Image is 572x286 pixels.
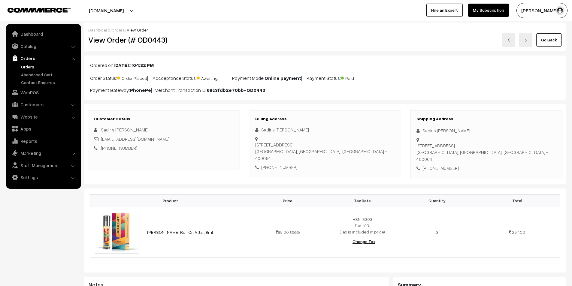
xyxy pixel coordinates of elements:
a: Apps [8,123,79,134]
div: [PHONE_NUMBER] [416,165,556,172]
th: Total [474,194,560,207]
th: Quantity [400,194,474,207]
h2: View Order (# OD0443) [88,35,240,44]
a: Abandoned Cart [20,71,79,78]
div: [PHONE_NUMBER] [255,164,395,171]
a: [EMAIL_ADDRESS][DOMAIN_NAME] [101,136,169,142]
a: Go Back [536,33,562,47]
th: Product [90,194,250,207]
a: Customers [8,99,79,110]
div: [STREET_ADDRESS] [GEOGRAPHIC_DATA], [GEOGRAPHIC_DATA], [GEOGRAPHIC_DATA] - 400064 [416,142,556,163]
img: 8ml meena arafat attar.jpg [94,211,140,254]
div: Sadir s [PERSON_NAME] [255,126,395,133]
img: right-arrow.png [524,38,528,42]
a: orders [112,27,125,32]
a: Catalog [8,41,79,52]
strike: 200.00 [290,230,300,234]
div: [STREET_ADDRESS] [GEOGRAPHIC_DATA], [GEOGRAPHIC_DATA], [GEOGRAPHIC_DATA] - 400064 [255,141,395,162]
img: user [555,6,564,15]
span: HSN: 3303 Tax: 18% (Tax is included in price) [340,217,385,234]
span: 297.00 [512,230,525,235]
b: Online payment [265,75,301,81]
th: Price [250,194,325,207]
span: Order Placed [117,74,147,81]
p: Ordered on at [90,62,560,69]
th: Tax Rate [325,194,400,207]
a: Dashboard [8,29,79,39]
img: left-arrow.png [507,38,510,42]
button: Change Tax [348,235,380,248]
a: Staff Management [8,160,79,171]
span: View Order [127,27,148,32]
p: Order Status: | Accceptance Status: | Payment Mode: | Payment Status: [90,74,560,82]
div: / / [88,27,562,33]
b: PhonePe [130,87,151,93]
a: Marketing [8,148,79,158]
a: My Subscription [468,4,509,17]
span: Sadir s [PERSON_NAME] [101,127,149,132]
p: Payment Gateway: | Merchant Transaction ID: [90,86,560,94]
span: 99.00 [276,230,289,235]
a: Contact Enquires [20,79,79,86]
span: 3 [436,230,438,235]
a: [PHONE_NUMBER] [101,145,137,151]
a: Orders [8,53,79,64]
button: [PERSON_NAME] D [516,3,567,18]
img: COMMMERCE [8,8,71,12]
a: COMMMERCE [8,6,60,13]
span: Paid [341,74,371,81]
h3: Billing Address [255,116,395,122]
b: [DATE] [113,62,129,68]
div: Sadir s [PERSON_NAME] [416,127,556,134]
h3: Customer Details [94,116,234,122]
a: Dashboard [88,27,110,32]
h3: Shipping Address [416,116,556,122]
span: Awaiting [197,74,227,81]
a: Website [8,111,79,122]
a: Orders [20,64,79,70]
a: Settings [8,172,79,183]
a: [PERSON_NAME] Roll On Attar, 8ml [147,230,213,235]
a: Reports [8,136,79,146]
b: 68c3fdb2e70bb-OD0443 [207,87,265,93]
a: WebPOS [8,87,79,98]
a: Hire an Expert [426,4,463,17]
button: [DOMAIN_NAME] [68,3,145,18]
b: 04:32 PM [133,62,154,68]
